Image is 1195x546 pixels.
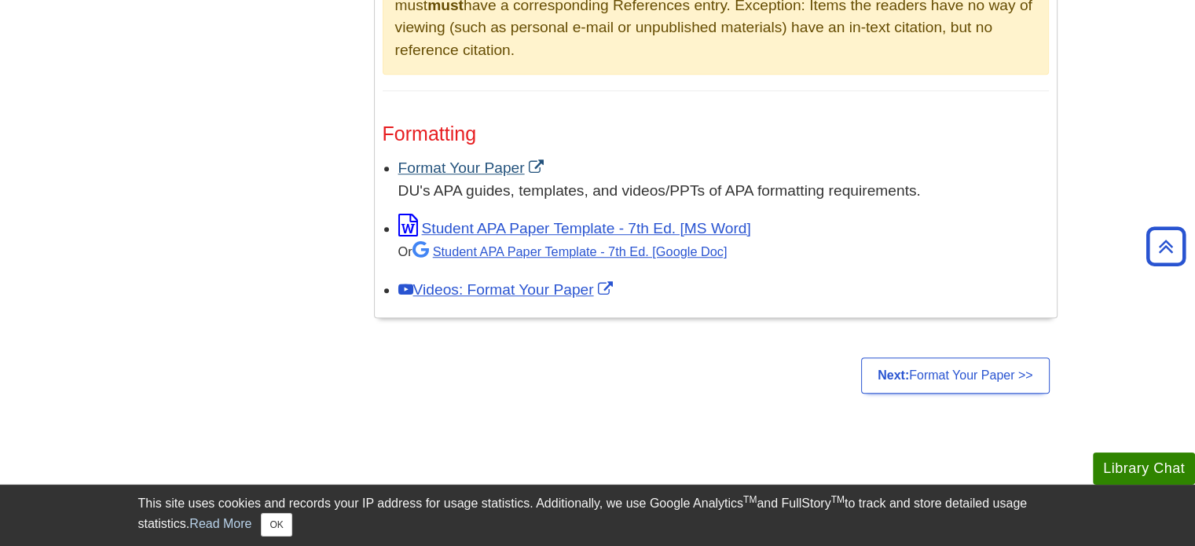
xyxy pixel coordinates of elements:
sup: TM [743,494,757,505]
a: Back to Top [1141,236,1191,257]
button: Library Chat [1093,453,1195,485]
a: Read More [189,517,251,530]
a: Next:Format Your Paper >> [861,357,1049,394]
strong: Next: [878,368,909,382]
a: Link opens in new window [398,281,617,298]
small: Or [398,244,728,258]
sup: TM [831,494,845,505]
button: Close [261,513,291,537]
a: Link opens in new window [398,220,751,236]
h3: Formatting [383,123,1049,145]
a: Link opens in new window [398,159,548,176]
div: This site uses cookies and records your IP address for usage statistics. Additionally, we use Goo... [138,494,1058,537]
div: DU's APA guides, templates, and videos/PPTs of APA formatting requirements. [398,180,1049,203]
a: Student APA Paper Template - 7th Ed. [Google Doc] [412,244,728,258]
